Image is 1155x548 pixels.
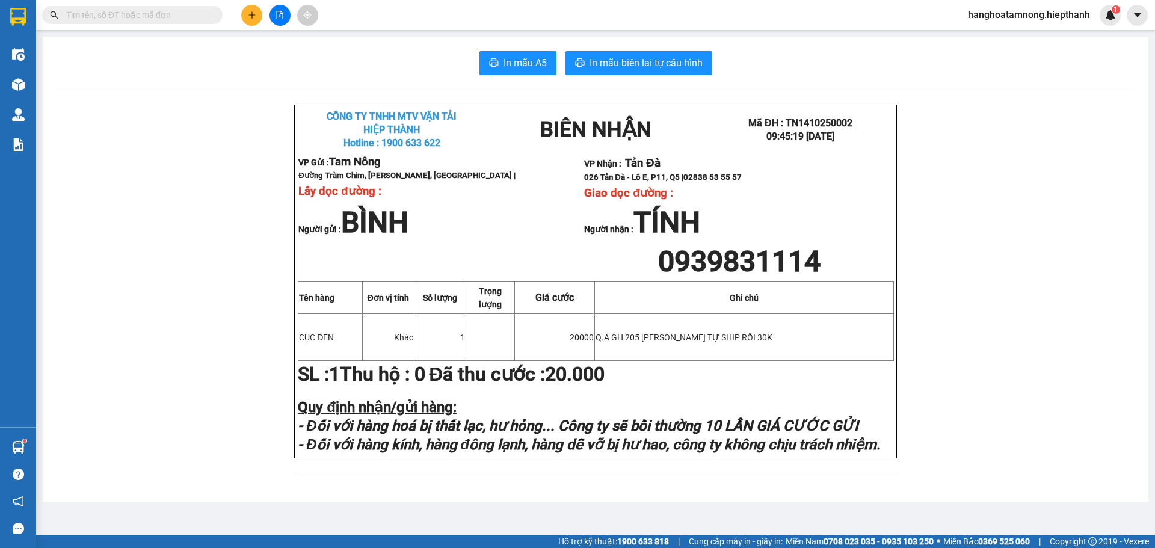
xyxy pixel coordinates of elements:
[13,469,24,480] span: question-circle
[545,363,605,386] span: 20.000
[489,58,499,69] span: printer
[943,535,1030,548] span: Miền Bắc
[584,224,700,234] strong: Người nhận :
[241,5,262,26] button: plus
[298,417,858,434] strong: - Đối với hàng hoá bị thất lạc, hư hỏng... Công ty sẽ bồi thường 10 LẦN GIÁ CƯỚC GỬI
[937,539,940,544] span: ⚪️
[414,363,609,386] span: Đã thu cước :
[269,5,291,26] button: file-add
[1112,5,1120,14] sup: 1
[298,185,381,198] span: Lấy dọc đường :
[23,439,26,443] sup: 1
[596,333,772,342] span: Q.A GH 205 [PERSON_NAME] TỰ SHIP RỒI 30K
[584,173,742,182] span: 026 Tản Đà - Lô E, P11, Q5 |
[978,537,1030,546] strong: 0369 525 060
[12,48,25,61] img: warehouse-icon
[329,155,381,168] span: Tam Nông
[50,11,58,19] span: search
[10,8,26,26] img: logo-vxr
[394,333,413,342] span: Khác
[540,117,651,141] strong: BIÊN NHẬN
[343,137,440,149] span: Hotline : 1900 633 622
[341,205,408,239] span: BÌNH
[570,333,594,342] span: 20000
[12,108,25,121] img: warehouse-icon
[12,138,25,151] img: solution-icon
[298,171,516,180] span: Đường Tràm Chim, [PERSON_NAME], [GEOGRAPHIC_DATA] |
[66,8,208,22] input: Tìm tên, số ĐT hoặc mã đơn
[460,333,465,342] span: 1
[298,363,340,386] strong: SL :
[1105,10,1116,20] img: icon-new-feature
[13,496,24,507] span: notification
[414,363,425,386] span: 0
[786,535,934,548] span: Miền Nam
[625,156,660,170] span: Tản Đà
[633,205,700,239] span: TÍNH
[368,293,409,303] strong: Đơn vị tính
[13,523,24,534] span: message
[479,51,556,75] button: printerIn mẫu A5
[298,158,381,167] strong: VP Gửi :
[1113,5,1118,14] span: 1
[584,186,673,200] span: Giao dọc đường :
[748,117,852,129] span: Mã ĐH : TN1410250002
[297,5,318,26] button: aim
[575,58,585,69] span: printer
[299,293,334,303] strong: Tên hàng
[12,78,25,91] img: warehouse-icon
[327,111,457,122] strong: CÔNG TY TNHH MTV VẬN TẢI
[766,131,834,142] span: 09:45:19 [DATE]
[298,436,881,453] strong: - Đối với hàng kính, hàng đông lạnh, hàng dễ vỡ bị hư hao, công ty không chịu trách nhiệm.
[504,55,547,70] span: In mẫu A5
[617,537,669,546] strong: 1900 633 818
[958,7,1100,22] span: hanghoatamnong.hiepthanh
[730,293,759,303] strong: Ghi chú
[658,244,821,279] span: 0939831114
[298,224,408,234] strong: Người gửi :
[1132,10,1143,20] span: caret-down
[329,363,340,386] span: 1
[683,173,742,182] span: 02838 53 55 57
[298,399,457,416] strong: Quy định nhận/gửi hàng:
[824,537,934,546] strong: 0708 023 035 - 0935 103 250
[299,333,334,342] span: CỤC ĐEN
[1127,5,1148,26] button: caret-down
[689,535,783,548] span: Cung cấp máy in - giấy in:
[584,159,660,168] strong: VP Nhận :
[423,293,457,303] span: Số lượng
[12,441,25,454] img: warehouse-icon
[590,55,703,70] span: In mẫu biên lai tự cấu hình
[303,11,312,19] span: aim
[558,535,669,548] span: Hỗ trợ kỹ thuật:
[1039,535,1041,548] span: |
[248,11,256,19] span: plus
[678,535,680,548] span: |
[479,286,502,309] span: Trọng lượng
[340,363,410,386] strong: Thu hộ :
[363,124,420,135] strong: HIỆP THÀNH
[535,292,574,303] span: Giá cước
[565,51,712,75] button: printerIn mẫu biên lai tự cấu hình
[1088,537,1097,546] span: copyright
[276,11,284,19] span: file-add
